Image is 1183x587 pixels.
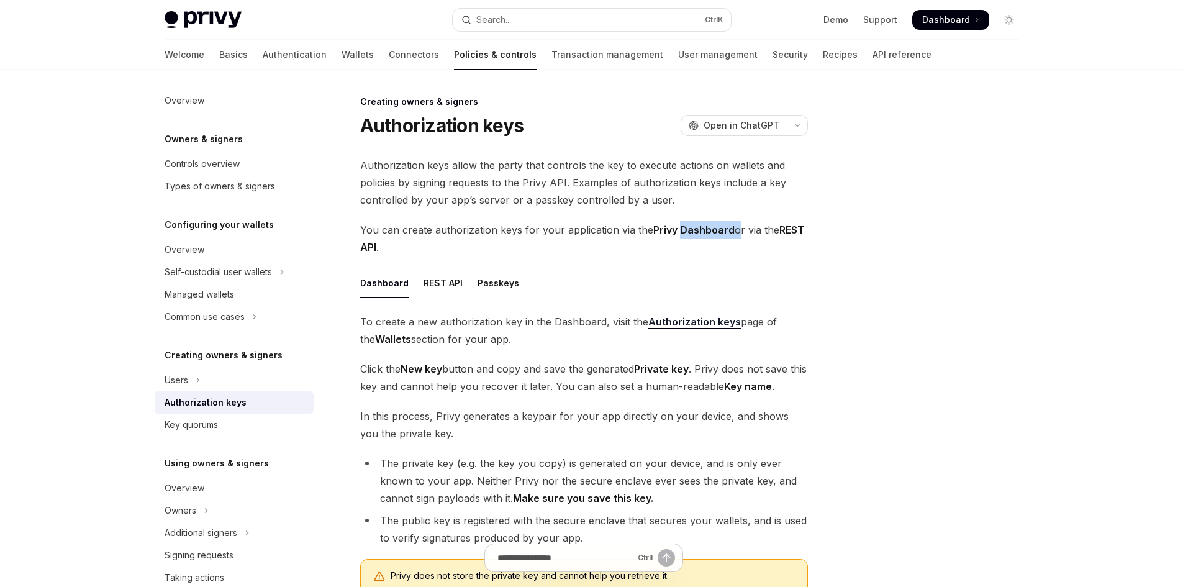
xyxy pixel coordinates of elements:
[165,417,218,432] div: Key quorums
[634,363,689,375] strong: Private key
[704,119,779,132] span: Open in ChatGPT
[478,268,519,298] div: Passkeys
[360,114,524,137] h1: Authorization keys
[155,369,314,391] button: Toggle Users section
[401,363,442,375] strong: New key
[360,455,808,507] li: The private key (e.g. the key you copy) is generated on your device, and is only ever known to yo...
[165,373,188,388] div: Users
[155,153,314,175] a: Controls overview
[165,93,204,108] div: Overview
[678,40,758,70] a: User management
[773,40,808,70] a: Security
[360,313,808,348] span: To create a new authorization key in the Dashboard, visit the page of the section for your app.
[165,309,245,324] div: Common use cases
[155,175,314,198] a: Types of owners & signers
[155,89,314,112] a: Overview
[360,221,808,256] span: You can create authorization keys for your application via the or via the .
[424,268,463,298] div: REST API
[724,380,772,393] strong: Key name
[155,477,314,499] a: Overview
[165,526,237,540] div: Additional signers
[922,14,970,26] span: Dashboard
[705,15,723,25] span: Ctrl K
[912,10,989,30] a: Dashboard
[165,40,204,70] a: Welcome
[165,548,233,563] div: Signing requests
[165,395,247,410] div: Authorization keys
[681,115,787,136] button: Open in ChatGPT
[165,481,204,496] div: Overview
[263,40,327,70] a: Authentication
[165,179,275,194] div: Types of owners & signers
[823,40,858,70] a: Recipes
[653,224,735,236] strong: Privy Dashboard
[165,265,272,280] div: Self-custodial user wallets
[453,9,731,31] button: Open search
[551,40,663,70] a: Transaction management
[155,239,314,261] a: Overview
[165,242,204,257] div: Overview
[165,503,196,518] div: Owners
[165,132,243,147] h5: Owners & signers
[863,14,897,26] a: Support
[497,544,633,571] input: Ask a question...
[375,333,411,345] strong: Wallets
[165,570,224,585] div: Taking actions
[165,217,274,232] h5: Configuring your wallets
[165,456,269,471] h5: Using owners & signers
[389,40,439,70] a: Connectors
[155,499,314,522] button: Toggle Owners section
[360,157,808,209] span: Authorization keys allow the party that controls the key to execute actions on wallets and polici...
[165,157,240,171] div: Controls overview
[476,12,511,27] div: Search...
[648,316,741,329] a: Authorization keys
[155,522,314,544] button: Toggle Additional signers section
[360,512,808,547] li: The public key is registered with the secure enclave that secures your wallets, and is used to ve...
[155,544,314,567] a: Signing requests
[360,360,808,395] span: Click the button and copy and save the generated . Privy does not save this key and cannot help y...
[454,40,537,70] a: Policies & controls
[155,261,314,283] button: Toggle Self-custodial user wallets section
[342,40,374,70] a: Wallets
[155,306,314,328] button: Toggle Common use cases section
[360,96,808,108] div: Creating owners & signers
[823,14,848,26] a: Demo
[219,40,248,70] a: Basics
[165,287,234,302] div: Managed wallets
[658,549,675,567] button: Send message
[873,40,931,70] a: API reference
[648,316,741,328] strong: Authorization keys
[360,268,409,298] div: Dashboard
[513,492,653,504] strong: Make sure you save this key.
[165,11,242,29] img: light logo
[999,10,1019,30] button: Toggle dark mode
[155,414,314,436] a: Key quorums
[155,283,314,306] a: Managed wallets
[360,407,808,442] span: In this process, Privy generates a keypair for your app directly on your device, and shows you th...
[165,348,283,363] h5: Creating owners & signers
[155,391,314,414] a: Authorization keys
